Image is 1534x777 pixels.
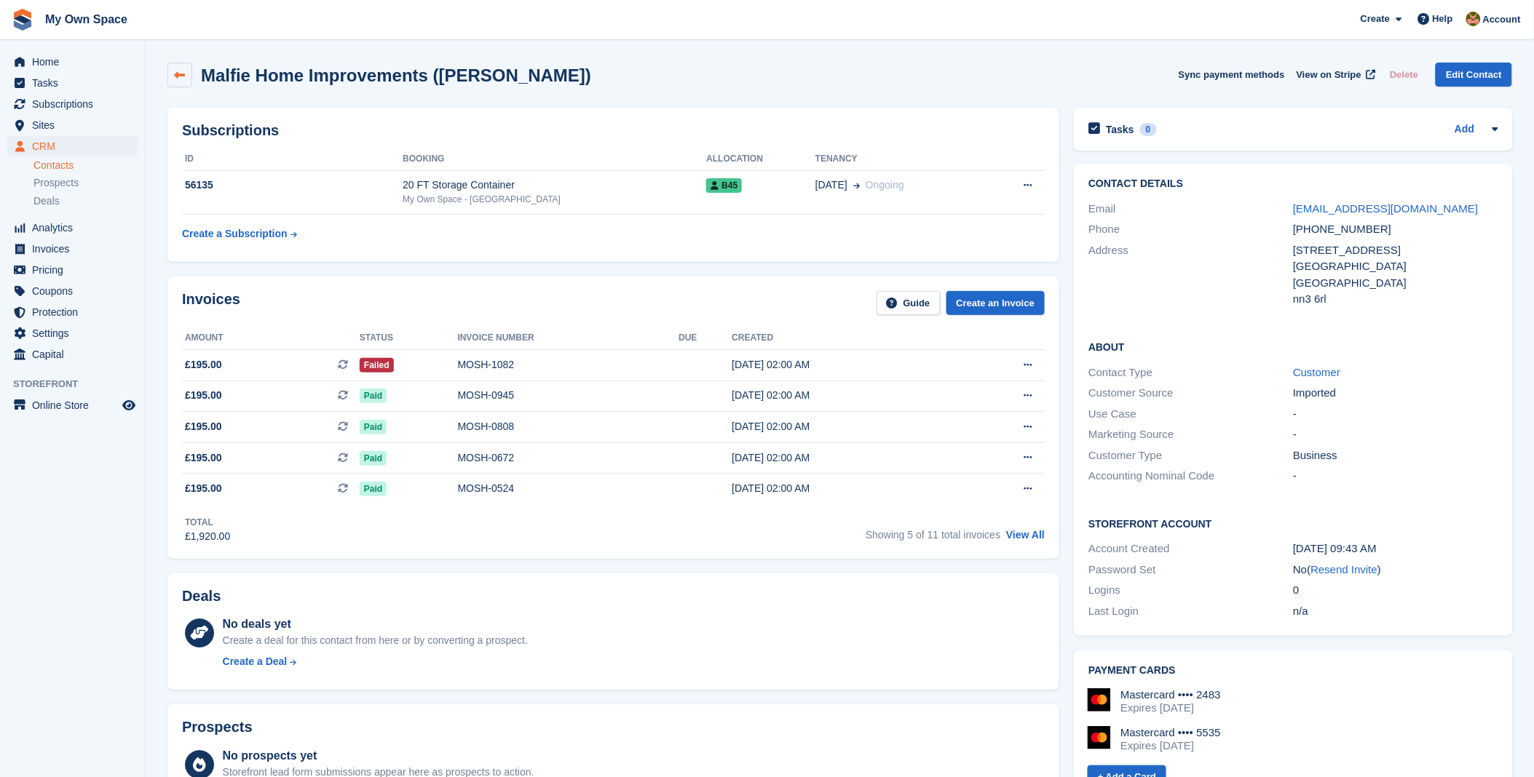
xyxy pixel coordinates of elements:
span: Help [1433,12,1453,26]
span: Invoices [32,239,119,259]
a: menu [7,52,138,72]
a: menu [7,323,138,343]
div: No prospects yet [223,747,534,765]
span: Paid [360,420,387,434]
span: B45 [706,178,742,193]
a: Preview store [120,397,138,414]
div: [STREET_ADDRESS] [1293,242,1498,259]
span: CRM [32,136,119,156]
div: MOSH-0672 [458,450,679,466]
div: [DATE] 02:00 AM [732,481,957,496]
div: MOSH-0808 [458,419,679,434]
h2: Tasks [1106,123,1134,136]
a: My Own Space [39,7,133,31]
span: Tasks [32,73,119,93]
span: Pricing [32,260,119,280]
div: My Own Space - [GEOGRAPHIC_DATA] [403,193,706,206]
h2: Deals [182,588,221,605]
h2: Prospects [182,719,253,736]
div: [DATE] 02:00 AM [732,388,957,403]
div: Expires [DATE] [1120,701,1221,714]
a: menu [7,302,138,322]
a: menu [7,94,138,114]
a: Create a Subscription [182,220,297,247]
div: MOSH-1082 [458,357,679,372]
th: Allocation [706,148,815,171]
h2: Storefront Account [1088,516,1498,530]
h2: Contact Details [1088,178,1498,190]
div: - [1293,426,1498,443]
div: Customer Source [1088,385,1293,402]
a: Prospects [33,175,138,191]
a: menu [7,136,138,156]
div: - [1293,406,1498,423]
a: Edit Contact [1436,63,1512,87]
img: Mastercard Logo [1088,726,1111,749]
span: Storefront [13,377,145,391]
div: 56135 [182,178,403,193]
a: menu [7,115,138,135]
div: [DATE] 09:43 AM [1293,541,1498,557]
div: Expires [DATE] [1120,739,1221,752]
div: n/a [1293,603,1498,620]
div: Phone [1088,221,1293,238]
div: [PHONE_NUMBER] [1293,221,1498,238]
div: Mastercard •••• 2483 [1120,688,1221,701]
th: Tenancy [815,148,987,171]
span: £195.00 [185,419,222,434]
th: Invoice number [458,327,679,350]
span: Protection [32,302,119,322]
th: Status [360,327,458,350]
div: Imported [1293,385,1498,402]
a: menu [7,281,138,301]
a: View on Stripe [1291,63,1379,87]
span: Prospects [33,176,79,190]
a: Resend Invite [1311,563,1378,575]
a: Contacts [33,159,138,172]
div: Create a Deal [223,654,288,669]
div: Customer Type [1088,447,1293,464]
span: Paid [360,388,387,403]
div: No [1293,562,1498,578]
div: Accounting Nominal Code [1088,468,1293,485]
div: [GEOGRAPHIC_DATA] [1293,258,1498,275]
div: Total [185,516,230,529]
div: Marketing Source [1088,426,1293,443]
h2: Subscriptions [182,122,1045,139]
h2: Invoices [182,291,240,315]
div: Logins [1088,582,1293,599]
img: stora-icon-8386f47178a22dfd0bd8f6a31ec36ba5ce8667c1dd55bd0f319d3a0aa187defe.svg [12,9,33,31]
a: [EMAIL_ADDRESS][DOMAIN_NAME] [1293,202,1478,215]
a: menu [7,218,138,238]
div: [DATE] 02:00 AM [732,419,957,434]
h2: About [1088,339,1498,354]
th: Created [732,327,957,350]
span: Capital [32,344,119,364]
a: Create an Invoice [946,291,1045,315]
span: [DATE] [815,178,847,193]
div: 0 [1140,123,1157,136]
div: [DATE] 02:00 AM [732,450,957,466]
div: MOSH-0945 [458,388,679,403]
button: Sync payment methods [1179,63,1285,87]
div: No deals yet [223,615,528,633]
a: menu [7,344,138,364]
span: Coupons [32,281,119,301]
h2: Payment cards [1088,665,1498,677]
a: menu [7,260,138,280]
span: £195.00 [185,388,222,403]
div: Create a deal for this contact from here or by converting a prospect. [223,633,528,648]
div: - [1293,468,1498,485]
span: Sites [32,115,119,135]
h2: Malfie Home Improvements ([PERSON_NAME]) [201,65,591,85]
button: Delete [1384,63,1424,87]
span: Account [1483,12,1521,27]
span: Analytics [32,218,119,238]
th: Booking [403,148,706,171]
div: [GEOGRAPHIC_DATA] [1293,275,1498,292]
div: Password Set [1088,562,1293,578]
a: menu [7,239,138,259]
div: Use Case [1088,406,1293,423]
div: Business [1293,447,1498,464]
div: nn3 6rl [1293,291,1498,308]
